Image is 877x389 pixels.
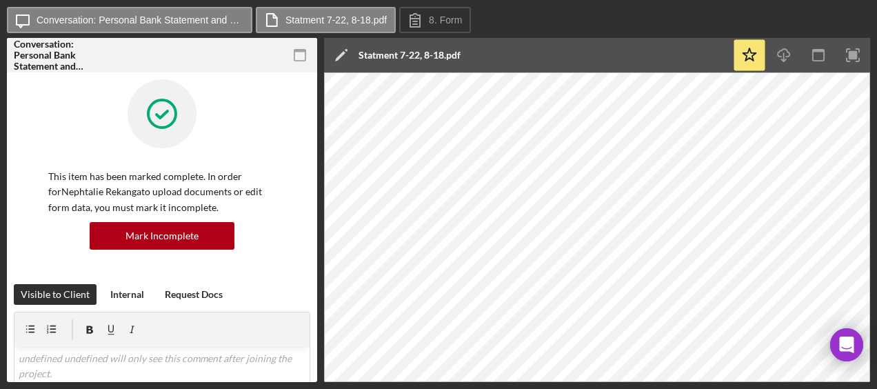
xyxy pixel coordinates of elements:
button: Statment 7-22, 8-18.pdf [256,7,396,33]
button: Internal [103,284,151,305]
p: This item has been marked complete. In order for Nephtalie Rekanga to upload documents or edit fo... [48,169,276,215]
button: 8. Form [399,7,471,33]
button: Request Docs [158,284,230,305]
div: Request Docs [165,284,223,305]
label: 8. Form [429,14,462,26]
div: Mark Incomplete [125,222,199,250]
div: Statment 7-22, 8-18.pdf [359,50,461,61]
button: Mark Incomplete [90,222,234,250]
label: Conversation: Personal Bank Statement and Paystub ([PERSON_NAME]) [37,14,243,26]
button: Conversation: Personal Bank Statement and Paystub ([PERSON_NAME]) [7,7,252,33]
div: Visible to Client [21,284,90,305]
div: Conversation: Personal Bank Statement and Paystub ([PERSON_NAME]) [14,39,110,72]
button: Visible to Client [14,284,97,305]
div: Internal [110,284,144,305]
label: Statment 7-22, 8-18.pdf [285,14,387,26]
div: Open Intercom Messenger [830,328,863,361]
